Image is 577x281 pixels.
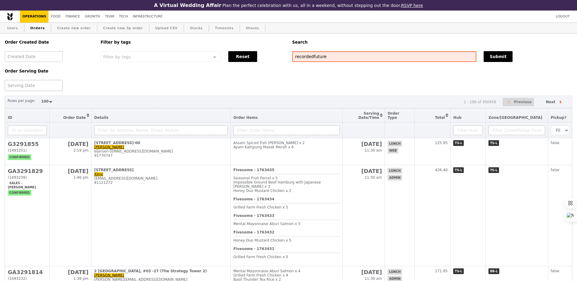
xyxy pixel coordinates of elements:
a: Create new 3p order [101,23,145,34]
span: TS-L [488,167,499,173]
h2: GA3291814 [8,269,47,275]
a: Tech [117,11,130,23]
span: Order Type [388,111,399,120]
span: TS-L [453,268,464,274]
div: eljersen-[EMAIL_ADDRESS][DOMAIN_NAME] [94,149,228,153]
span: admin [388,175,402,181]
input: Filter Zone/Pickup Point [488,125,545,135]
div: (1493232) [8,276,47,281]
span: 11:30 am [365,175,382,180]
h2: [DATE] [52,168,88,174]
input: Created Date [5,51,63,62]
span: Impossible Ground Beef Hamburg with Japanese [PERSON_NAME] x 3 [233,180,321,189]
span: confirmed [8,190,31,196]
div: Mentai Mayonnaise Aburi Salmon x 4 [233,269,340,273]
span: 11:30 am [365,276,382,281]
span: Previous [514,98,532,106]
span: 426.40 [435,168,448,172]
h5: Search [292,40,572,45]
span: Zone/[GEOGRAPHIC_DATA] [488,116,542,120]
span: ID [8,116,12,120]
input: Search any field [292,51,476,62]
input: Filter by Address, Name, Email, Mobile [94,125,228,135]
a: Xinyi [94,172,103,176]
a: Logout [554,11,572,23]
span: false [551,141,560,145]
a: Shouts [244,23,262,34]
span: 125.95 [435,141,448,145]
h2: GA3291829 [8,168,47,174]
a: Users [5,23,20,34]
span: TS-L [453,140,464,146]
button: Reset [228,51,257,62]
span: Grilled Farm Fresh Chicken x 5 [233,255,288,259]
span: web [388,148,398,153]
a: Orders [28,23,47,34]
span: false [551,168,560,172]
span: false [551,269,560,273]
span: Seasonal Fruit Parcel x 5 [233,176,278,180]
img: Grain logo [7,13,13,20]
input: Serving Date [5,80,63,91]
span: TS-L [488,140,499,146]
input: ID or Salesperson name [8,125,47,135]
div: Plan the perfect celebration with us, all in a weekend, without stepping out the door. [115,2,462,8]
b: Fivesome - 1763434 [233,197,274,201]
h2: [DATE] [52,141,88,147]
div: 91770747 [94,153,228,158]
button: Submit [484,51,513,62]
span: Sales - [PERSON_NAME] [8,180,37,190]
a: Food [48,11,63,23]
div: Assam Spiced Fish [PERSON_NAME] x 2 [233,141,340,145]
button: Next [541,98,569,107]
a: Finance [63,11,83,23]
span: lunch [388,168,402,174]
h2: [DATE] [345,269,382,275]
a: Growth [83,11,103,23]
b: Fivesome - 1763435 [233,168,274,172]
a: Upload CSV [153,23,180,34]
span: Next [546,98,555,106]
a: Stocks [188,23,205,34]
h2: [DATE] [345,141,382,147]
a: [PERSON_NAME] [94,145,124,149]
a: Timeslots [213,23,236,34]
a: Create new order [55,23,93,34]
h5: Filter by tags [101,40,285,45]
h2: [DATE] [52,269,88,275]
span: Details [94,116,108,120]
a: Team [102,11,117,23]
span: 1:46 pm [73,175,89,180]
span: 2:19 pm [73,148,89,153]
div: (1493251) [8,148,47,153]
span: BB-L [488,268,499,274]
span: 1:38 pm [73,276,89,281]
div: (1493239) [8,175,47,180]
h2: G3291855 [8,141,47,147]
a: [PERSON_NAME] [94,273,124,277]
div: 2 [GEOGRAPHIC_DATA], #03 -27 (The Strategy Tower 2) [94,269,228,273]
span: Grilled Farm Fresh Chicken x 5 [233,205,288,209]
span: Mentai Mayonnaise Aburi Salmon x 5 [233,222,301,226]
label: Rows per page: [8,98,36,104]
span: Honey Duo Mustard Chicken x 2 [233,189,292,193]
b: Fivesome - 1763433 [233,214,274,218]
b: Fivesome - 1763431 [233,247,274,251]
input: Filter Order Items [233,125,340,135]
span: Hub [453,116,461,120]
h5: Order Created Date [5,40,93,45]
div: Grilled Farm Fresh Chicken x 4 [233,273,340,277]
h2: [DATE] [345,168,382,174]
a: RSVP here [401,3,423,8]
span: confirmed [8,154,31,160]
div: [STREET_ADDRESS]-00 [94,141,228,145]
div: 81121272 [94,181,228,185]
span: Pickup? [551,116,566,120]
span: 171.95 [435,269,448,273]
span: Filter by tags [103,54,131,59]
span: lunch [388,141,402,147]
span: lunch [388,269,402,275]
div: [EMAIL_ADDRESS][DOMAIN_NAME] [94,176,228,181]
div: [STREET_ADDRESS] [94,168,228,172]
span: Honey Duo Mustard Chicken x 5 [233,238,292,242]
